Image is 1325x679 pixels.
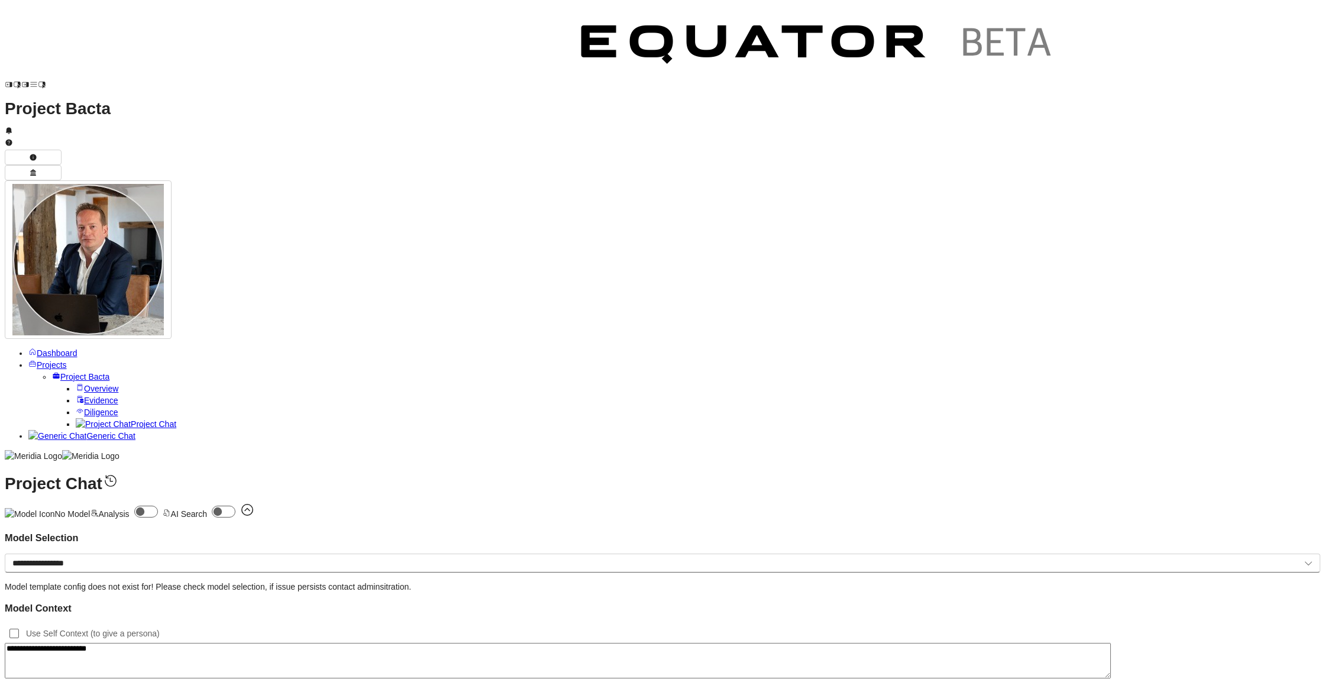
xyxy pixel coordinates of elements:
[24,623,164,644] label: Use Self Context (to give a persona)
[60,372,109,381] span: Project Bacta
[37,348,77,358] span: Dashboard
[37,360,67,370] span: Projects
[98,509,129,519] span: Analysis
[5,473,1320,490] h1: Project Chat
[76,418,131,430] img: Project Chat
[163,509,171,517] svg: AI Search
[561,5,1075,89] img: Customer Logo
[46,5,561,89] img: Customer Logo
[90,509,98,517] svg: Analysis
[84,408,118,417] span: Diligence
[76,384,118,393] a: Overview
[28,431,135,441] a: Generic ChatGeneric Chat
[5,450,62,462] img: Meridia Logo
[28,360,67,370] a: Projects
[76,408,118,417] a: Diligence
[54,509,90,519] span: No Model
[171,509,207,519] span: AI Search
[86,431,135,441] span: Generic Chat
[52,372,109,381] a: Project Bacta
[5,581,1320,593] p: Model template config does not exist for ! Please check model selection, if issue persists contac...
[28,430,86,442] img: Generic Chat
[131,419,176,429] span: Project Chat
[84,384,118,393] span: Overview
[5,602,1320,614] h3: Model Context
[5,508,54,520] img: No Model
[12,184,164,335] img: Profile Icon
[5,103,1320,115] h1: Project Bacta
[28,348,77,358] a: Dashboard
[5,532,1320,544] h3: Model Selection
[84,396,118,405] span: Evidence
[62,450,119,462] img: Meridia Logo
[76,419,176,429] a: Project ChatProject Chat
[76,396,118,405] a: Evidence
